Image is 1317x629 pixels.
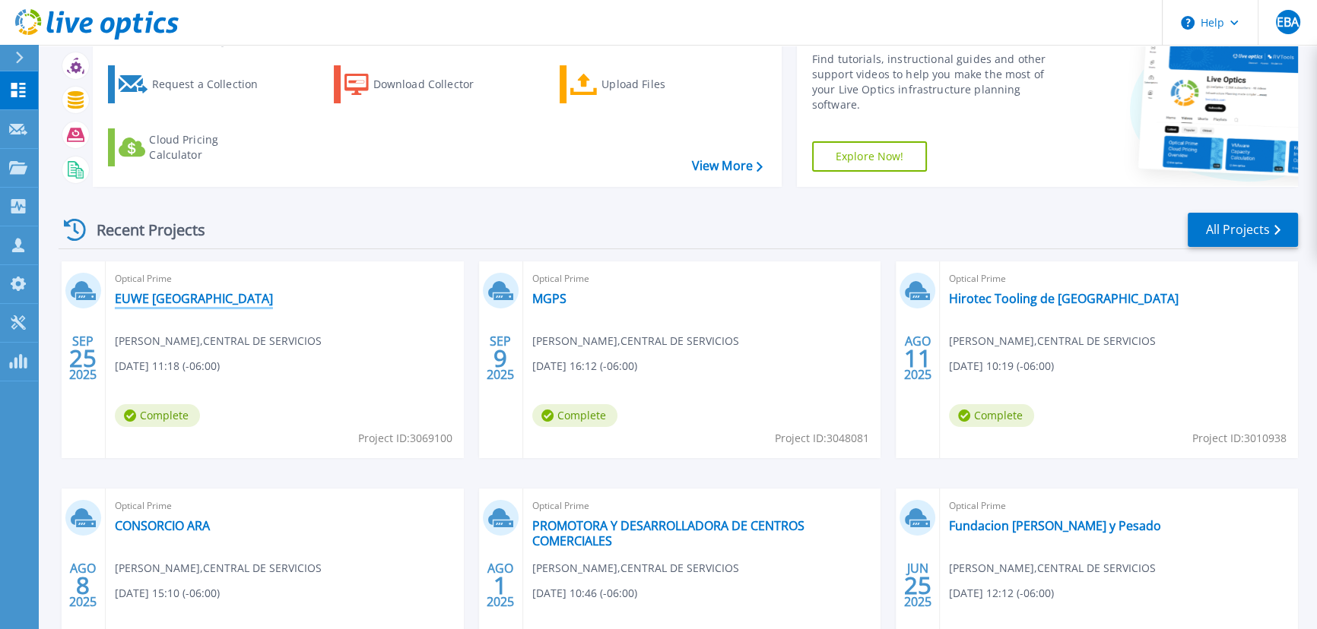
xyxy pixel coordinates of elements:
[486,330,515,386] div: SEP 2025
[115,358,220,375] span: [DATE] 11:18 (-06:00)
[115,498,455,514] span: Optical Prime
[149,132,271,163] div: Cloud Pricing Calculator
[532,585,637,602] span: [DATE] 10:46 (-06:00)
[1192,430,1287,447] span: Project ID: 3010938
[903,330,932,386] div: AGO 2025
[904,352,931,365] span: 11
[532,291,566,306] a: MGPS
[115,518,210,533] a: CONSORCIO ARA
[76,579,90,592] span: 8
[115,333,322,349] span: [PERSON_NAME] , CENTRAL DE SERVICIOS
[358,430,452,447] span: Project ID: 3069100
[334,65,503,103] a: Download Collector
[59,211,226,248] div: Recent Projects
[532,560,739,577] span: [PERSON_NAME] , CENTRAL DE SERVICIOS
[115,560,322,577] span: [PERSON_NAME] , CENTRAL DE SERVICIOS
[69,352,97,365] span: 25
[108,65,278,103] a: Request a Collection
[108,128,278,166] a: Cloud Pricing Calculator
[601,69,723,100] div: Upload Files
[1277,16,1299,28] span: EBA
[532,270,872,287] span: Optical Prime
[949,358,1054,375] span: [DATE] 10:19 (-06:00)
[560,65,729,103] a: Upload Files
[115,585,220,602] span: [DATE] 15:10 (-06:00)
[373,69,495,100] div: Download Collector
[493,352,507,365] span: 9
[108,29,762,46] h3: Start a New Project
[775,430,869,447] span: Project ID: 3048081
[812,52,1066,112] div: Find tutorials, instructional guides and other support videos to help you make the most of your L...
[1188,213,1298,247] a: All Projects
[949,270,1289,287] span: Optical Prime
[949,291,1179,306] a: Hirotec Tooling de [GEOGRAPHIC_DATA]
[949,333,1156,349] span: [PERSON_NAME] , CENTRAL DE SERVICIOS
[949,498,1289,514] span: Optical Prime
[903,558,932,613] div: JUN 2025
[532,498,872,514] span: Optical Prime
[949,585,1054,602] span: [DATE] 12:12 (-06:00)
[115,291,273,306] a: EUWE [GEOGRAPHIC_DATA]
[115,404,200,427] span: Complete
[904,579,931,592] span: 25
[486,558,515,613] div: AGO 2025
[68,330,97,386] div: SEP 2025
[493,579,507,592] span: 1
[532,333,739,349] span: [PERSON_NAME] , CENTRAL DE SERVICIOS
[532,358,637,375] span: [DATE] 16:12 (-06:00)
[812,141,928,172] a: Explore Now!
[532,404,617,427] span: Complete
[949,404,1034,427] span: Complete
[68,558,97,613] div: AGO 2025
[691,159,762,173] a: View More
[949,518,1161,533] a: Fundacion [PERSON_NAME] y Pesado
[115,270,455,287] span: Optical Prime
[532,518,872,548] a: PROMOTORA Y DESARROLLADORA DE CENTROS COMERCIALES
[949,560,1156,577] span: [PERSON_NAME] , CENTRAL DE SERVICIOS
[151,69,273,100] div: Request a Collection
